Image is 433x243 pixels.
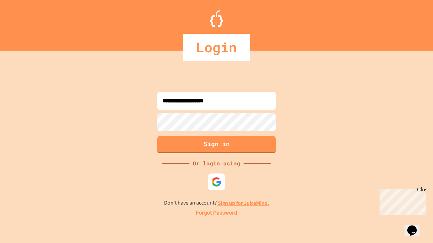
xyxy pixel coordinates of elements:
div: Login [183,34,250,61]
button: Sign in [157,136,276,153]
div: Or login using [189,159,244,167]
iframe: chat widget [377,187,426,215]
a: Forgot Password [196,209,237,217]
img: google-icon.svg [211,177,222,187]
iframe: chat widget [405,216,426,236]
img: Logo.svg [210,10,223,27]
p: Don't have an account? [164,199,269,207]
a: Sign up for JuiceMind. [218,199,269,207]
div: Chat with us now!Close [3,3,47,43]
